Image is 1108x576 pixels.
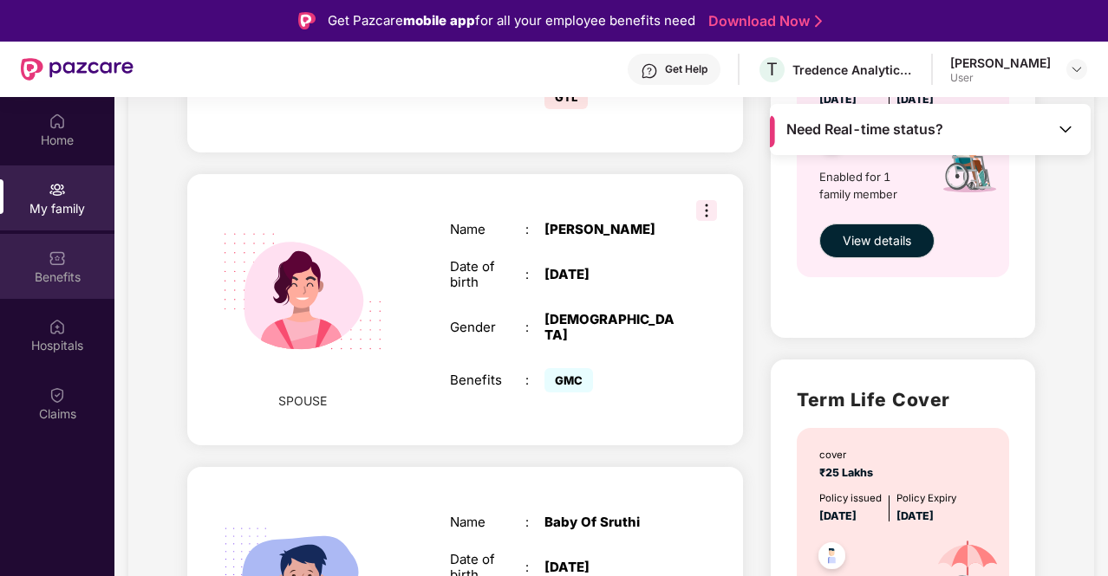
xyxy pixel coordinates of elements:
[815,12,822,30] img: Stroke
[544,312,676,343] div: [DEMOGRAPHIC_DATA]
[450,222,525,237] div: Name
[819,447,878,463] div: cover
[49,386,66,404] img: svg+xml;base64,PHN2ZyBpZD0iQ2xhaW0iIHhtbG5zPSJodHRwOi8vd3d3LnczLm9yZy8yMDAwL3N2ZyIgd2lkdGg9IjIwIi...
[819,466,878,479] span: ₹25 Lakhs
[919,108,1017,215] img: icon
[525,372,544,388] div: :
[766,59,778,80] span: T
[525,560,544,575] div: :
[1070,62,1084,76] img: svg+xml;base64,PHN2ZyBpZD0iRHJvcGRvd24tMzJ4MzIiIHhtbG5zPSJodHRwOi8vd3d3LnczLm9yZy8yMDAwL3N2ZyIgd2...
[819,509,857,522] span: [DATE]
[708,12,817,30] a: Download Now
[819,490,882,506] div: Policy issued
[298,12,316,29] img: Logo
[525,515,544,530] div: :
[797,385,1008,414] h2: Term Life Cover
[665,62,707,76] div: Get Help
[49,318,66,335] img: svg+xml;base64,PHN2ZyBpZD0iSG9zcGl0YWxzIiB4bWxucz0iaHR0cDovL3d3dy53My5vcmcvMjAwMC9zdmciIHdpZHRoPS...
[544,560,676,575] div: [DATE]
[544,222,676,237] div: [PERSON_NAME]
[403,12,475,29] strong: mobile app
[696,200,717,221] img: svg+xml;base64,PHN2ZyB3aWR0aD0iMzIiIGhlaWdodD0iMzIiIHZpZXdCb3g9IjAgMCAzMiAzMiIgZmlsbD0ibm9uZSIgeG...
[950,55,1051,71] div: [PERSON_NAME]
[786,120,943,139] span: Need Real-time status?
[641,62,658,80] img: svg+xml;base64,PHN2ZyBpZD0iSGVscC0zMngzMiIgeG1sbnM9Imh0dHA6Ly93d3cudzMub3JnLzIwMDAvc3ZnIiB3aWR0aD...
[544,267,676,282] div: [DATE]
[21,58,134,81] img: New Pazcare Logo
[202,191,402,392] img: svg+xml;base64,PHN2ZyB4bWxucz0iaHR0cDovL3d3dy53My5vcmcvMjAwMC9zdmciIHdpZHRoPSIyMjQiIGhlaWdodD0iMT...
[525,320,544,335] div: :
[819,93,857,106] span: [DATE]
[896,490,956,506] div: Policy Expiry
[843,231,911,250] span: View details
[278,392,327,411] span: SPOUSE
[1057,120,1074,138] img: Toggle Icon
[525,267,544,282] div: :
[525,222,544,237] div: :
[544,368,593,392] span: GMC
[792,61,914,78] div: Tredence Analytics Solutions Private Limited
[450,372,525,388] div: Benefits
[450,320,525,335] div: Gender
[450,259,525,290] div: Date of birth
[49,113,66,130] img: svg+xml;base64,PHN2ZyBpZD0iSG9tZSIgeG1sbnM9Imh0dHA6Ly93d3cudzMub3JnLzIwMDAvc3ZnIiB3aWR0aD0iMjAiIG...
[450,515,525,530] div: Name
[896,93,934,106] span: [DATE]
[896,509,934,522] span: [DATE]
[819,168,919,204] span: Enabled for 1 family member
[49,181,66,198] img: svg+xml;base64,PHN2ZyB3aWR0aD0iMjAiIGhlaWdodD0iMjAiIHZpZXdCb3g9IjAgMCAyMCAyMCIgZmlsbD0ibm9uZSIgeG...
[49,249,66,267] img: svg+xml;base64,PHN2ZyBpZD0iQmVuZWZpdHMiIHhtbG5zPSJodHRwOi8vd3d3LnczLm9yZy8yMDAwL3N2ZyIgd2lkdGg9Ij...
[544,515,676,530] div: Baby Of Sruthi
[950,71,1051,85] div: User
[819,223,935,258] button: View details
[328,10,695,31] div: Get Pazcare for all your employee benefits need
